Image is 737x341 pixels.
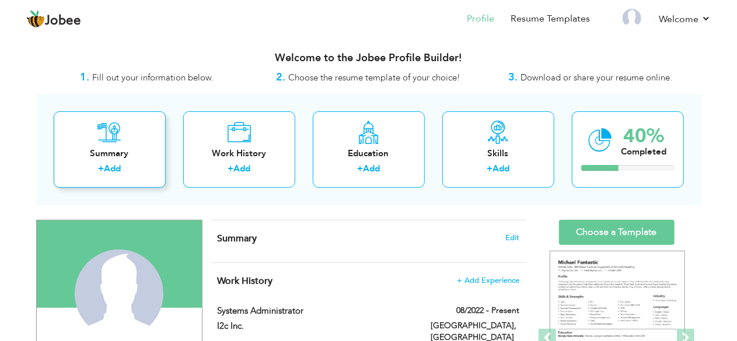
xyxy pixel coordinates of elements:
[357,163,363,175] label: +
[508,70,518,85] strong: 3.
[45,15,81,27] span: Jobee
[621,126,667,146] div: 40%
[322,147,415,160] div: Education
[26,10,81,29] a: Jobee
[289,72,461,83] span: Choose the resume template of your choice!
[75,249,163,338] img: Hamza Munawar
[621,146,667,158] div: Completed
[511,12,590,26] a: Resume Templates
[487,163,493,175] label: +
[217,305,413,317] label: Systems Administrator
[521,72,672,83] span: Download or share your resume online.
[506,234,520,242] span: Edit
[457,305,520,317] label: 08/2022 - Present
[217,275,273,287] span: Work History
[233,163,250,174] a: Add
[623,9,641,27] img: Profile Img
[36,52,701,64] h3: Welcome to the Jobee Profile Builder!
[104,163,121,174] a: Add
[493,163,509,174] a: Add
[217,320,413,332] label: I2c Inc.
[277,70,286,85] strong: 2.
[559,220,675,245] a: Choose a Template
[467,12,494,26] a: Profile
[457,276,520,284] span: + Add Experience
[228,163,233,175] label: +
[26,10,45,29] img: jobee.io
[217,232,257,245] span: Summary
[193,147,286,160] div: Work History
[80,70,89,85] strong: 1.
[92,72,214,83] span: Fill out your information below.
[659,12,711,26] a: Welcome
[363,163,380,174] a: Add
[452,147,545,160] div: Skills
[217,275,519,287] h4: This helps to show the companies you have worked for.
[98,163,104,175] label: +
[63,147,156,160] div: Summary
[217,233,519,244] h4: Adding a summary is a quick and easy way to highlight your experience and interests.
